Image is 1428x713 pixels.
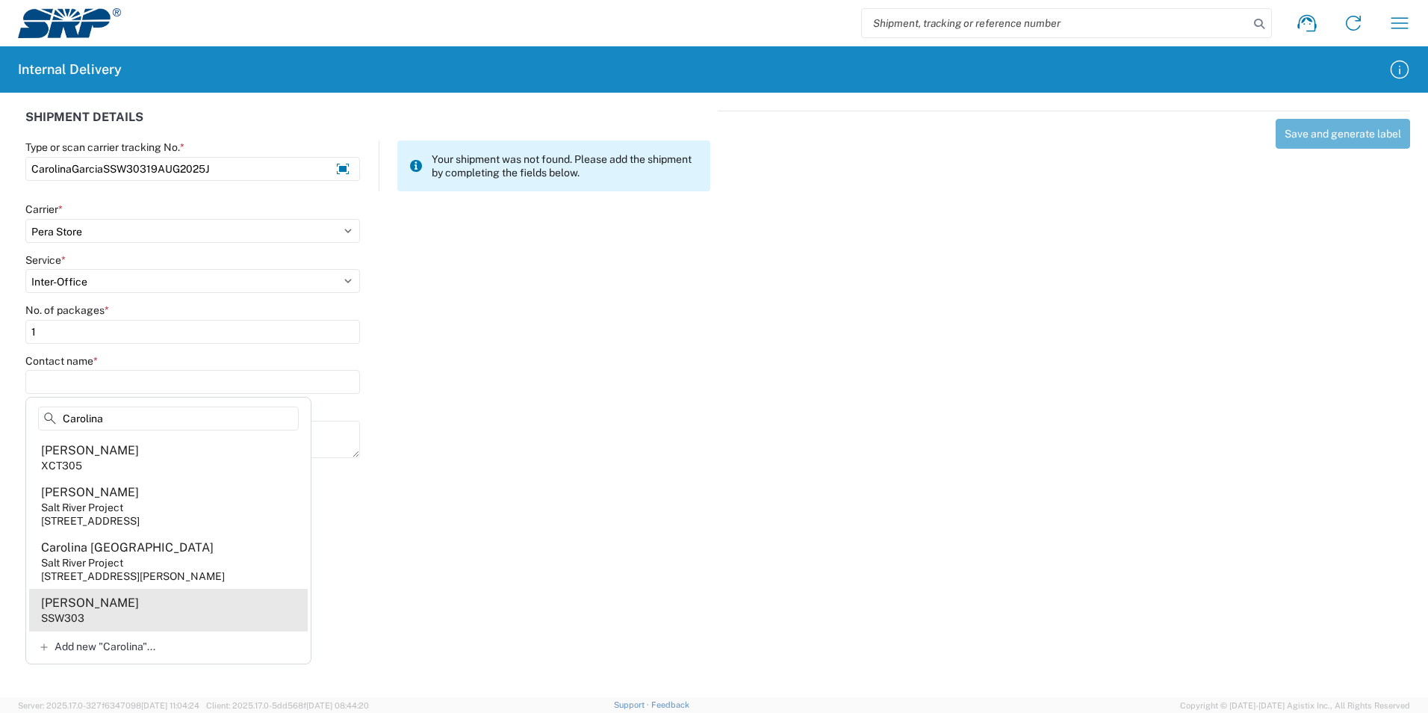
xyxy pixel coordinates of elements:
[651,700,689,709] a: Feedback
[18,701,199,710] span: Server: 2025.17.0-327f6347098
[41,556,123,570] div: Salt River Project
[41,514,140,528] div: [STREET_ADDRESS]
[18,8,121,38] img: srp
[41,501,123,514] div: Salt River Project
[18,61,122,78] h2: Internal Delivery
[1180,699,1410,712] span: Copyright © [DATE]-[DATE] Agistix Inc., All Rights Reserved
[614,700,651,709] a: Support
[25,111,710,141] div: SHIPMENT DETAILS
[25,141,184,154] label: Type or scan carrier tracking No.
[41,570,225,583] div: [STREET_ADDRESS][PERSON_NAME]
[141,701,199,710] span: [DATE] 11:04:24
[25,253,66,267] label: Service
[41,540,214,556] div: Carolina [GEOGRAPHIC_DATA]
[41,595,139,611] div: [PERSON_NAME]
[432,152,698,179] span: Your shipment was not found. Please add the shipment by completing the fields below.
[41,459,82,472] div: XCT305
[25,354,98,368] label: Contact name
[206,701,369,710] span: Client: 2025.17.0-5dd568f
[25,303,109,317] label: No. of packages
[41,611,84,625] div: SSW303
[41,484,139,501] div: [PERSON_NAME]
[306,701,369,710] span: [DATE] 08:44:20
[25,203,63,216] label: Carrier
[55,640,155,653] span: Add new "Carolina"...
[41,442,139,459] div: [PERSON_NAME]
[862,9,1249,37] input: Shipment, tracking or reference number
